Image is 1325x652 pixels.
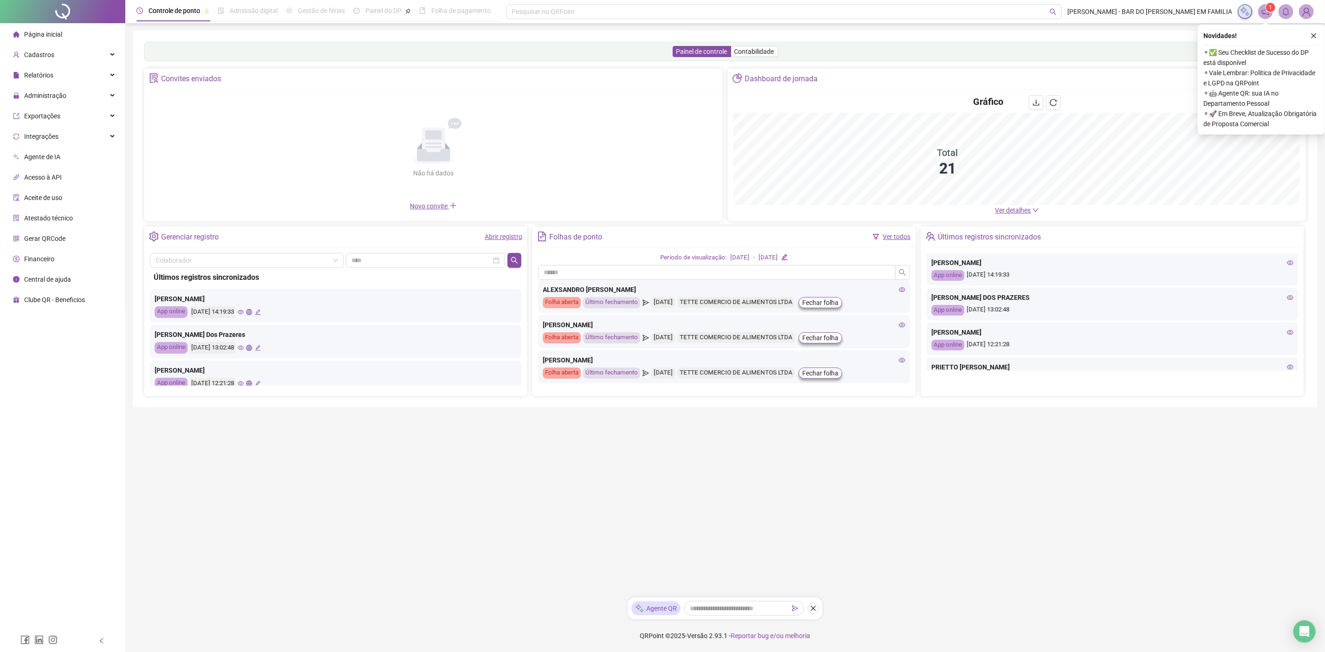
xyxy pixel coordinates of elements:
span: edit [255,381,261,387]
span: Fechar folha [802,297,838,308]
div: Último fechamento [583,368,640,379]
div: Folha aberta [543,368,581,379]
span: eye [238,381,244,387]
span: Versão [688,632,708,639]
h4: Gráfico [973,95,1003,108]
div: Folha aberta [543,332,581,343]
span: bell [1282,7,1290,16]
span: pie-chart [733,73,742,83]
div: App online [931,340,964,350]
span: left [98,638,105,644]
span: instagram [48,635,58,645]
span: Gerar QRCode [24,235,65,242]
span: eye [238,345,244,351]
div: Últimos registros sincronizados [154,271,518,283]
span: plus [449,202,457,209]
span: solution [13,215,19,221]
span: clock-circle [136,7,143,14]
span: pushpin [204,8,209,14]
span: send [643,297,649,308]
div: Folhas de ponto [550,229,603,245]
span: Integrações [24,133,58,140]
span: api [13,174,19,181]
div: [DATE] [651,332,675,343]
span: dashboard [353,7,360,14]
span: home [13,31,19,38]
span: Administração [24,92,66,99]
div: [DATE] 14:19:33 [931,270,1293,281]
div: Não há dados [391,168,476,178]
div: App online [931,270,964,281]
div: Dashboard de jornada [745,71,818,87]
span: ⚬ Vale Lembrar: Política de Privacidade e LGPD na QRPoint [1203,68,1319,88]
span: Atestado técnico [24,214,73,222]
span: edit [255,309,261,315]
span: Clube QR - Beneficios [24,296,85,303]
span: audit [13,194,19,201]
span: qrcode [13,235,19,242]
div: [DATE] [759,253,778,263]
span: file-text [537,232,547,241]
span: Novidades ! [1203,31,1237,41]
span: book [419,7,426,14]
span: Gestão de férias [298,7,345,14]
span: team [926,232,935,241]
div: TETTE COMERCIO DE ALIMENTOS LTDA [677,368,795,378]
button: Fechar folha [799,332,842,343]
div: Gerenciar registro [161,229,219,245]
span: ⚬ 🚀 Em Breve, Atualização Obrigatória de Proposta Comercial [1203,109,1319,129]
span: close [810,605,817,612]
span: Acesso à API [24,174,62,181]
sup: 1 [1266,3,1275,12]
span: facebook [20,635,30,645]
div: [DATE] 12:21:28 [190,378,235,389]
span: Painel de controle [676,48,727,55]
span: Controle de ponto [149,7,200,14]
span: close [1311,32,1317,39]
span: search [1050,8,1057,15]
span: Financeiro [24,255,54,263]
span: send [643,368,649,379]
div: [PERSON_NAME] [931,327,1293,337]
span: Novo convite [410,202,457,210]
span: Exportações [24,112,60,120]
div: Folha aberta [543,297,581,308]
span: Admissão digital [230,7,278,14]
span: solution [149,73,159,83]
span: eye [899,357,905,363]
div: App online [155,306,188,318]
button: Fechar folha [799,297,842,308]
span: eye [1287,259,1293,266]
span: eye [1287,364,1293,370]
span: eye [899,286,905,293]
span: Fechar folha [802,368,838,378]
button: Fechar folha [799,368,842,379]
span: reload [1050,99,1057,106]
span: global [246,381,252,387]
span: ⚬ ✅ Seu Checklist de Sucesso do DP está disponível [1203,47,1319,68]
span: global [246,309,252,315]
span: send [792,605,799,612]
span: Painel do DP [365,7,402,14]
span: file [13,72,19,78]
span: filter [873,233,879,240]
span: 1 [1269,4,1273,11]
span: user-add [13,52,19,58]
span: export [13,113,19,119]
div: [PERSON_NAME] [155,365,517,375]
div: [DATE] [651,368,675,379]
span: info-circle [13,276,19,283]
span: sun [286,7,292,14]
span: eye [1287,329,1293,336]
span: dollar [13,256,19,262]
span: Ver detalhes [995,207,1031,214]
div: Último fechamento [583,332,640,343]
span: file-done [218,7,224,14]
span: Reportar bug e/ou melhoria [731,632,811,639]
a: Ver todos [883,233,911,240]
span: [PERSON_NAME] - BAR DO [PERSON_NAME] EM FAMILIA [1067,6,1232,17]
div: Período de visualização: [660,253,727,263]
span: pushpin [405,8,411,14]
span: search [899,269,906,276]
span: Página inicial [24,31,62,38]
